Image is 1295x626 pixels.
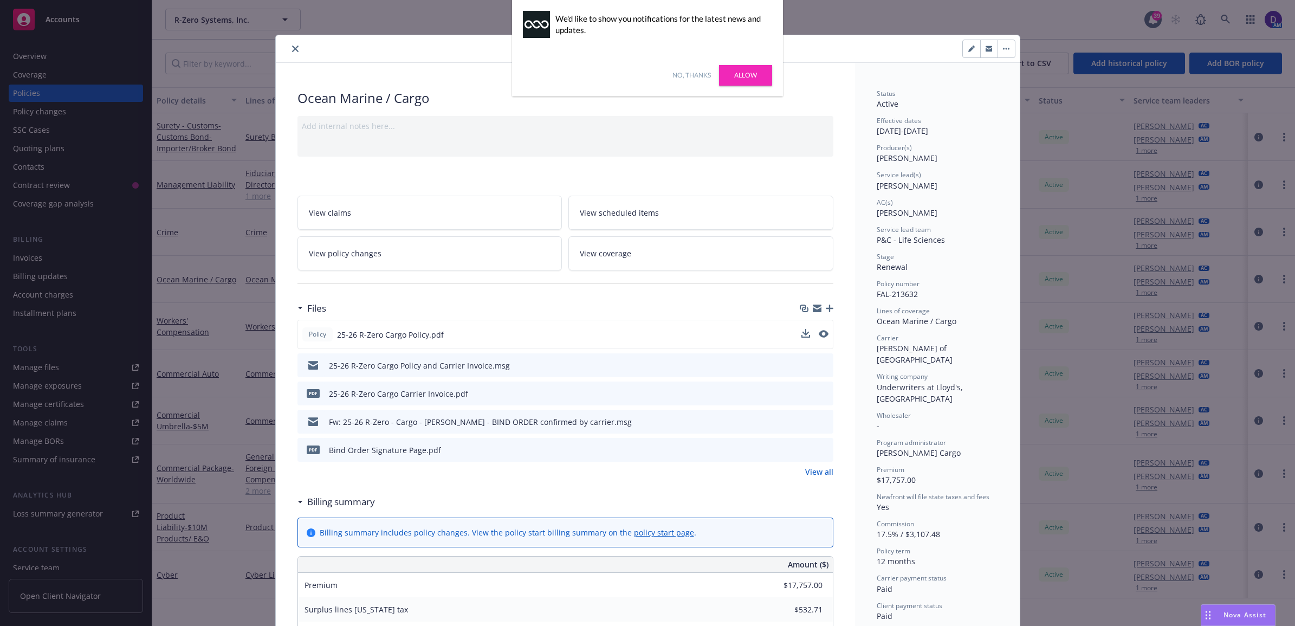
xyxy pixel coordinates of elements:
[802,360,811,371] button: download file
[877,198,893,207] span: AC(s)
[297,89,833,107] div: Ocean Marine / Cargo
[877,343,953,365] span: [PERSON_NAME] of [GEOGRAPHIC_DATA]
[759,577,829,593] input: 0.00
[289,42,302,55] button: close
[877,252,894,261] span: Stage
[297,196,562,230] a: View claims
[877,99,898,109] span: Active
[819,329,828,340] button: preview file
[805,466,833,477] a: View all
[329,388,468,399] div: 25-26 R-Zero Cargo Carrier Invoice.pdf
[719,65,772,86] a: Allow
[309,207,351,218] span: View claims
[329,444,441,456] div: Bind Order Signature Page.pdf
[877,116,998,137] div: [DATE] - [DATE]
[877,143,912,152] span: Producer(s)
[320,527,696,538] div: Billing summary includes policy changes. View the policy start billing summary on the .
[877,372,928,381] span: Writing company
[877,601,942,610] span: Client payment status
[877,492,989,501] span: Newfront will file state taxes and fees
[1223,610,1266,619] span: Nova Assist
[877,584,892,594] span: Paid
[877,262,908,272] span: Renewal
[307,301,326,315] h3: Files
[307,446,320,454] span: pdf
[877,519,914,528] span: Commission
[309,248,381,259] span: View policy changes
[819,444,829,456] button: preview file
[877,208,937,218] span: [PERSON_NAME]
[1201,605,1215,625] div: Drag to move
[634,527,694,538] a: policy start page
[877,153,937,163] span: [PERSON_NAME]
[819,388,829,399] button: preview file
[305,604,408,615] span: Surplus lines [US_STATE] tax
[801,329,810,340] button: download file
[877,438,946,447] span: Program administrator
[877,475,916,485] span: $17,757.00
[819,360,829,371] button: preview file
[329,416,632,428] div: Fw: 25-26 R-Zero - Cargo - [PERSON_NAME] - BIND ORDER confirmed by carrier.msg
[1201,604,1275,626] button: Nova Assist
[802,444,811,456] button: download file
[877,382,965,404] span: Underwriters at Lloyd's, [GEOGRAPHIC_DATA]
[819,416,829,428] button: preview file
[568,236,833,270] a: View coverage
[672,70,711,80] a: No, thanks
[877,333,898,343] span: Carrier
[877,556,915,566] span: 12 months
[329,360,510,371] div: 25-26 R-Zero Cargo Policy and Carrier Invoice.msg
[307,330,328,339] span: Policy
[877,89,896,98] span: Status
[555,13,767,36] div: We'd like to show you notifications for the latest news and updates.
[877,180,937,191] span: [PERSON_NAME]
[305,580,338,590] span: Premium
[877,421,879,431] span: -
[877,279,920,288] span: Policy number
[877,573,947,583] span: Carrier payment status
[877,116,921,125] span: Effective dates
[877,316,956,326] span: Ocean Marine / Cargo
[819,330,828,338] button: preview file
[297,301,326,315] div: Files
[337,329,444,340] span: 25-26 R-Zero Cargo Policy.pdf
[802,388,811,399] button: download file
[877,411,911,420] span: Wholesaler
[568,196,833,230] a: View scheduled items
[877,289,918,299] span: FAL-213632
[877,611,892,621] span: Paid
[877,529,940,539] span: 17.5% / $3,107.48
[801,329,810,338] button: download file
[297,495,375,509] div: Billing summary
[302,120,829,132] div: Add internal notes here...
[580,207,659,218] span: View scheduled items
[877,235,945,245] span: P&C - Life Sciences
[877,448,961,458] span: [PERSON_NAME] Cargo
[877,170,921,179] span: Service lead(s)
[307,495,375,509] h3: Billing summary
[877,546,910,556] span: Policy term
[307,389,320,397] span: pdf
[802,416,811,428] button: download file
[580,248,631,259] span: View coverage
[297,236,562,270] a: View policy changes
[877,225,931,234] span: Service lead team
[759,602,829,618] input: 0.00
[877,306,930,315] span: Lines of coverage
[877,465,904,474] span: Premium
[788,559,828,570] span: Amount ($)
[877,502,889,512] span: Yes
